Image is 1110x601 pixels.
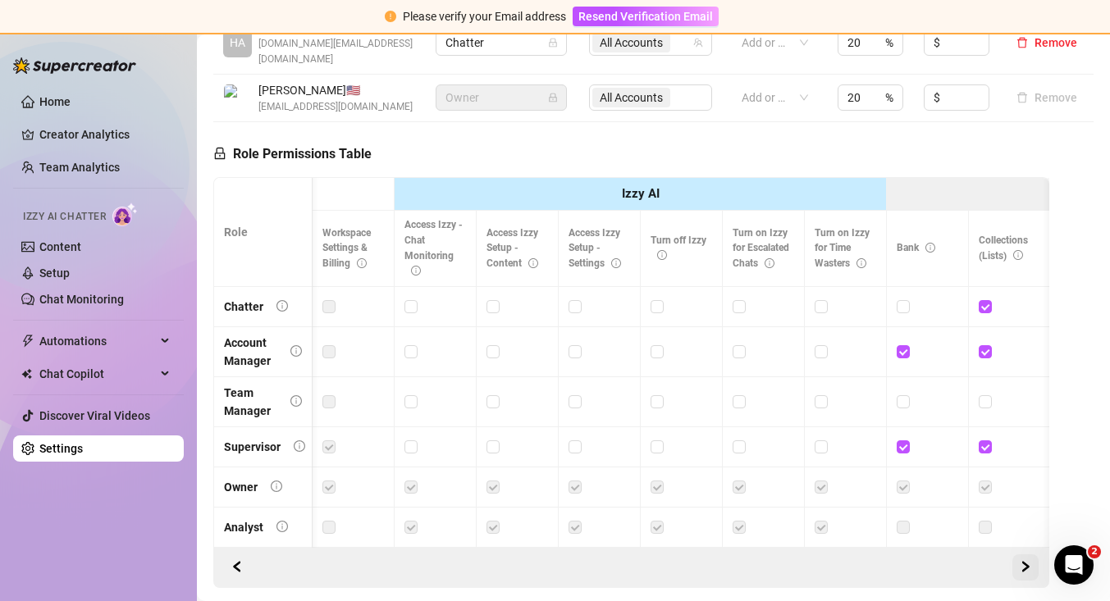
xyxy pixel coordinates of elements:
a: Settings [39,442,83,455]
span: Izzy AI Chatter [23,209,106,225]
a: Content [39,240,81,253]
a: Creator Analytics [39,121,171,148]
div: Chatter [224,298,263,316]
span: 2 [1088,545,1101,558]
span: Workspace Settings & Billing [322,227,371,270]
span: Bank [897,242,935,253]
div: Analyst [224,518,263,536]
a: Home [39,95,71,108]
img: logo-BBDzfeDw.svg [13,57,136,74]
span: info-circle [657,250,667,260]
a: Setup [39,266,70,280]
span: info-circle [271,480,282,492]
span: lock [548,93,558,102]
a: Chat Monitoring [39,293,124,306]
button: Scroll Forward [224,554,250,581]
img: AI Chatter [112,203,138,226]
th: Role [214,178,313,287]
span: Collections (Lists) [979,234,1028,262]
span: left [231,561,243,572]
div: Account Manager [224,334,277,370]
span: delete [1016,37,1028,48]
span: info-circle [925,243,935,253]
span: info-circle [357,258,367,268]
span: info-circle [276,300,288,312]
span: Owner [445,85,557,110]
div: Owner [224,478,258,496]
span: [PERSON_NAME] 🇺🇸 [258,81,413,99]
button: Remove [1010,88,1084,107]
span: info-circle [276,521,288,532]
span: Turn on Izzy for Time Wasters [815,227,870,270]
span: info-circle [290,345,302,357]
span: info-circle [294,440,305,452]
strong: Izzy AI [622,186,660,201]
span: info-circle [611,258,621,268]
a: Discover Viral Videos [39,409,150,422]
span: info-circle [765,258,774,268]
span: lock [548,38,558,48]
span: All Accounts [600,34,663,52]
span: Chatter [445,30,557,55]
span: HA [230,34,245,52]
div: Please verify your Email address [403,7,566,25]
span: [DOMAIN_NAME][EMAIL_ADDRESS][DOMAIN_NAME] [258,36,416,67]
span: Automations [39,328,156,354]
span: thunderbolt [21,335,34,348]
div: Supervisor [224,438,281,456]
span: team [693,38,703,48]
span: info-circle [1013,250,1023,260]
span: info-circle [411,266,421,275]
button: Resend Verification Email [573,7,719,26]
span: Access Izzy - Chat Monitoring [404,219,463,277]
img: Chat Copilot [21,368,32,380]
span: Access Izzy Setup - Content [486,227,538,270]
iframe: Intercom live chat [1054,545,1094,585]
span: Access Izzy Setup - Settings [569,227,621,270]
span: lock [213,147,226,160]
a: Team Analytics [39,161,120,174]
span: [EMAIL_ADDRESS][DOMAIN_NAME] [258,99,413,115]
span: info-circle [528,258,538,268]
span: exclamation-circle [385,11,396,22]
span: info-circle [290,395,302,407]
span: right [1020,561,1031,572]
img: Alva K [224,84,251,112]
h5: Role Permissions Table [213,144,372,164]
span: Chat Copilot [39,361,156,387]
button: Scroll Backward [1012,554,1039,581]
span: Turn off Izzy [651,234,706,262]
div: Team Manager [224,384,277,420]
button: Remove [1010,33,1084,52]
span: All Accounts [592,33,670,52]
span: info-circle [856,258,866,268]
span: Turn on Izzy for Escalated Chats [733,227,789,270]
span: Resend Verification Email [578,10,713,23]
span: Remove [1035,36,1077,49]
